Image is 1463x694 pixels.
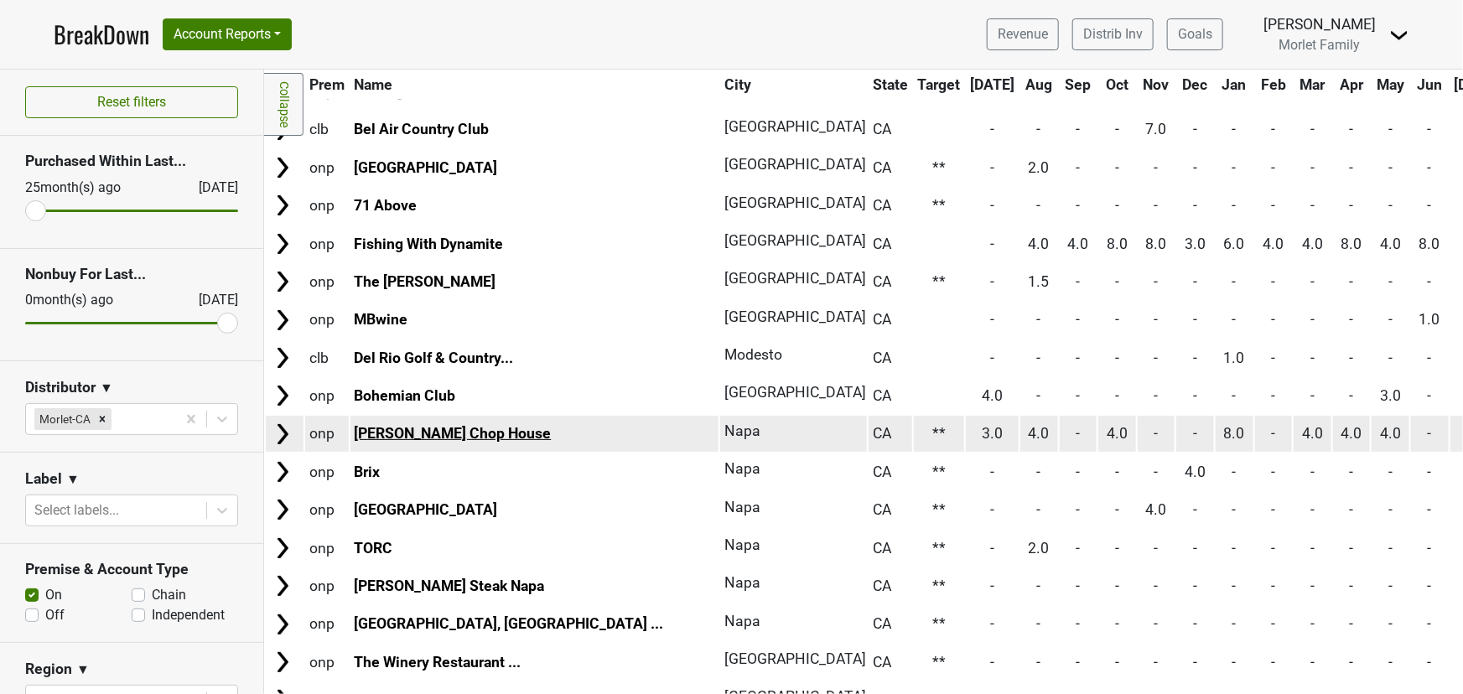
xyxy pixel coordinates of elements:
[25,379,96,396] h3: Distributor
[1029,273,1050,290] span: 1.5
[1279,37,1361,53] span: Morlet Family
[1372,70,1409,100] th: May: activate to sort column ascending
[93,408,112,430] div: Remove Morlet-CA
[1115,311,1119,328] span: -
[1271,615,1275,632] span: -
[1037,387,1041,404] span: -
[1428,464,1432,480] span: -
[1020,70,1058,100] th: Aug: activate to sort column ascending
[1428,501,1432,518] span: -
[990,273,994,290] span: -
[1310,577,1315,594] span: -
[1428,350,1432,366] span: -
[1115,501,1119,518] span: -
[1193,350,1197,366] span: -
[1428,387,1432,404] span: -
[1115,159,1119,176] span: -
[1167,18,1223,50] a: Goals
[1037,501,1041,518] span: -
[350,70,719,100] th: Name: activate to sort column ascending
[990,615,994,632] span: -
[1037,350,1041,366] span: -
[1388,577,1393,594] span: -
[1193,197,1197,214] span: -
[724,460,760,477] span: Napa
[1037,615,1041,632] span: -
[1076,197,1080,214] span: -
[873,615,891,632] span: CA
[305,263,349,299] td: onp
[1350,311,1354,328] span: -
[305,453,349,489] td: onp
[25,561,238,578] h3: Premise & Account Type
[266,70,303,100] th: &nbsp;: activate to sort column ascending
[354,577,544,594] a: [PERSON_NAME] Steak Napa
[152,585,186,605] label: Chain
[25,660,72,678] h3: Region
[1029,540,1050,557] span: 2.0
[1411,70,1449,100] th: Jun: activate to sort column ascending
[1037,311,1041,328] span: -
[1154,577,1159,594] span: -
[1154,350,1159,366] span: -
[100,378,113,398] span: ▼
[1350,615,1354,632] span: -
[724,232,866,249] span: [GEOGRAPHIC_DATA]
[1185,464,1206,480] span: 4.0
[1176,70,1214,100] th: Dec: activate to sort column ascending
[1380,236,1401,252] span: 4.0
[724,650,866,667] span: [GEOGRAPHIC_DATA]
[873,311,891,328] span: CA
[873,121,891,137] span: CA
[1115,350,1119,366] span: -
[25,290,158,310] div: 0 month(s) ago
[1115,387,1119,404] span: -
[873,425,891,442] span: CA
[1193,615,1197,632] span: -
[270,231,295,256] img: Arrow right
[354,350,513,366] a: Del Rio Golf & Country...
[1115,273,1119,290] span: -
[1350,159,1354,176] span: -
[990,464,994,480] span: -
[270,459,295,484] img: Arrow right
[1076,501,1080,518] span: -
[1271,540,1275,557] span: -
[270,155,295,180] img: Arrow right
[1350,121,1354,137] span: -
[1389,25,1409,45] img: Dropdown Menu
[184,178,238,198] div: [DATE]
[873,464,891,480] span: CA
[305,530,349,566] td: onp
[1302,425,1323,442] span: 4.0
[990,121,994,137] span: -
[1115,121,1119,137] span: -
[184,290,238,310] div: [DATE]
[25,178,158,198] div: 25 month(s) ago
[990,540,994,557] span: -
[1350,501,1354,518] span: -
[1310,121,1315,137] span: -
[1154,615,1159,632] span: -
[270,650,295,675] img: Arrow right
[1232,311,1237,328] span: -
[1224,350,1245,366] span: 1.0
[1115,654,1119,671] span: -
[1029,236,1050,252] span: 4.0
[1037,654,1041,671] span: -
[987,18,1059,50] a: Revenue
[1037,577,1041,594] span: -
[1193,501,1197,518] span: -
[1138,70,1175,100] th: Nov: activate to sort column ascending
[45,605,65,625] label: Off
[1154,654,1159,671] span: -
[724,270,866,287] span: [GEOGRAPHIC_DATA]
[1193,159,1197,176] span: -
[724,118,866,135] span: [GEOGRAPHIC_DATA]
[1115,540,1119,557] span: -
[1154,197,1159,214] span: -
[1115,615,1119,632] span: -
[1193,577,1197,594] span: -
[990,236,994,252] span: -
[1076,311,1080,328] span: -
